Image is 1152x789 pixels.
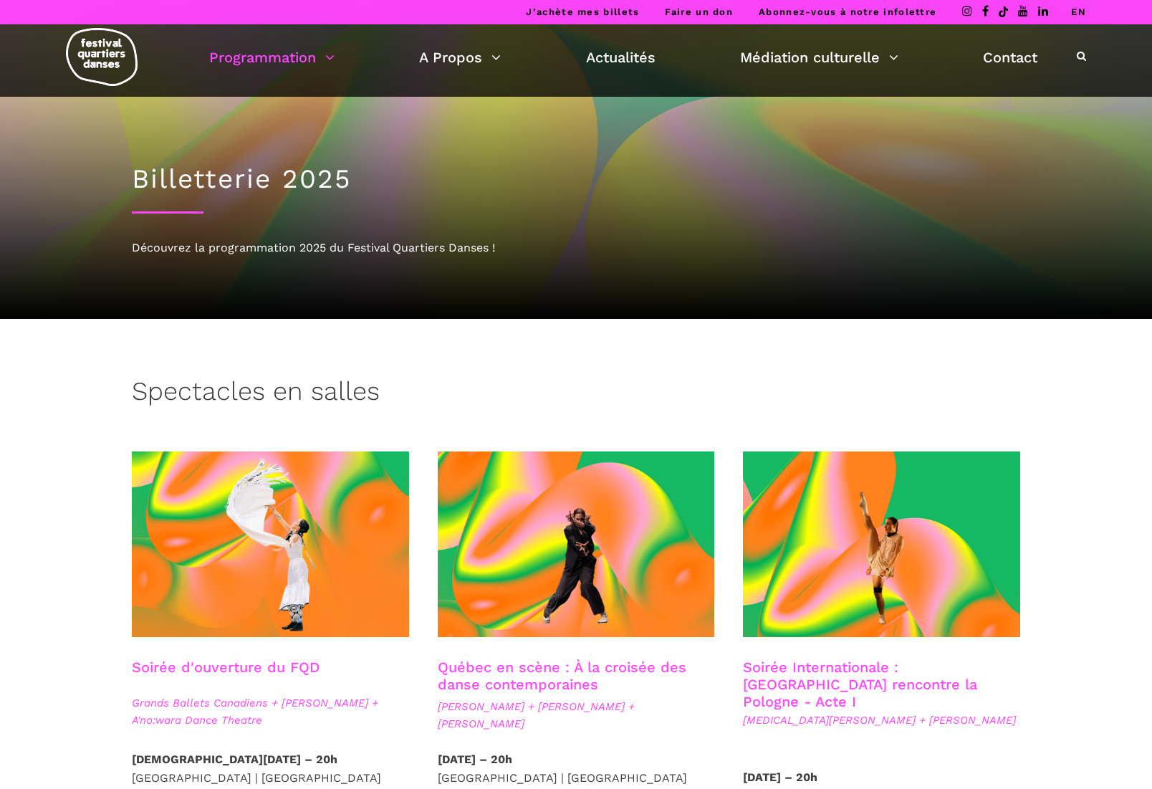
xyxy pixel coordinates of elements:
[132,750,409,787] p: [GEOGRAPHIC_DATA] | [GEOGRAPHIC_DATA]
[132,163,1020,195] h1: Billetterie 2025
[66,28,138,86] img: logo-fqd-med
[665,6,733,17] a: Faire un don
[740,45,898,70] a: Médiation culturelle
[132,752,337,766] strong: [DEMOGRAPHIC_DATA][DATE] – 20h
[983,45,1037,70] a: Contact
[759,6,936,17] a: Abonnez-vous à notre infolettre
[1071,6,1086,17] a: EN
[132,239,1020,257] div: Découvrez la programmation 2025 du Festival Quartiers Danses !
[743,712,1020,729] span: [MEDICAL_DATA][PERSON_NAME] + [PERSON_NAME]
[743,770,817,784] strong: [DATE] – 20h
[132,694,409,729] span: Grands Ballets Canadiens + [PERSON_NAME] + A'no:wara Dance Theatre
[743,659,977,710] a: Soirée Internationale : [GEOGRAPHIC_DATA] rencontre la Pologne - Acte I
[438,698,715,732] span: [PERSON_NAME] + [PERSON_NAME] + [PERSON_NAME]
[586,45,656,70] a: Actualités
[526,6,639,17] a: J’achète mes billets
[209,45,335,70] a: Programmation
[438,659,686,693] a: Québec en scène : À la croisée des danse contemporaines
[419,45,501,70] a: A Propos
[132,659,320,676] a: Soirée d'ouverture du FQD
[438,752,512,766] strong: [DATE] – 20h
[438,750,715,787] p: [GEOGRAPHIC_DATA] | [GEOGRAPHIC_DATA]
[132,376,380,412] h3: Spectacles en salles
